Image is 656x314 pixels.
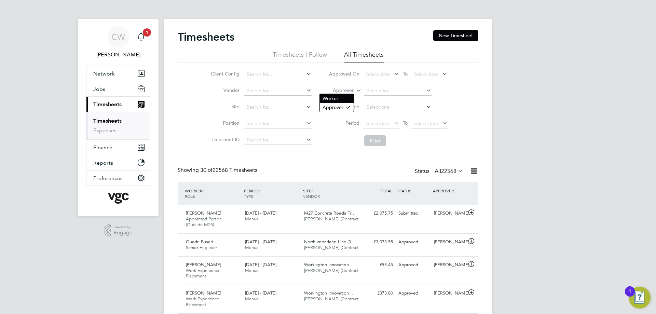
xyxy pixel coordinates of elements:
li: All Timesheets [344,51,384,63]
input: Search for... [244,119,312,128]
label: Period [329,120,359,126]
span: ROLE [185,193,195,199]
div: £373.80 [360,288,396,299]
div: [PERSON_NAME] [431,259,467,271]
div: Submitted [396,208,431,219]
span: Finance [93,144,112,151]
span: 22568 [441,168,456,175]
span: [PERSON_NAME] [186,210,221,216]
input: Search for... [244,86,312,96]
span: Work Experience Placement [186,268,219,279]
span: Workington Innovation… [304,290,353,296]
a: Timesheets [93,118,122,124]
input: Search for... [244,135,312,145]
div: 1 [628,291,631,300]
label: Client Config [209,71,240,77]
li: Timesheets I Follow [273,51,327,63]
button: New Timesheet [433,30,478,41]
li: Worker [320,94,354,103]
h2: Timesheets [178,30,234,44]
span: Work Experience Placement [186,296,219,308]
div: STATUS [396,185,431,197]
span: Manual [245,216,260,222]
button: Reports [86,155,150,170]
span: Reports [93,160,113,166]
a: Powered byEngage [104,224,133,237]
span: Powered by [113,224,133,230]
div: Showing [178,167,259,174]
div: [PERSON_NAME] [431,208,467,219]
span: Network [93,70,115,77]
span: Manual [245,268,260,273]
div: [PERSON_NAME] [431,288,467,299]
span: Select date [413,71,438,77]
span: [PERSON_NAME] (Contract… [304,268,363,273]
span: Senior Engineer [186,245,217,250]
span: 30 of [200,167,213,174]
a: CW[PERSON_NAME] [86,26,150,59]
span: Northumberland Line (3… [304,239,355,245]
input: Search for... [244,103,312,112]
span: Select date [365,120,390,126]
span: Select date [413,120,438,126]
span: [PERSON_NAME] [186,262,221,268]
span: Manual [245,296,260,302]
div: £93.45 [360,259,396,271]
button: Timesheets [86,97,150,112]
span: [PERSON_NAME] (Contract… [304,216,363,222]
label: Position [209,120,240,126]
div: SITE [301,185,360,202]
span: TYPE [244,193,254,199]
div: Approved [396,259,431,271]
span: Timesheets [93,101,122,108]
div: £3,073.55 [360,236,396,248]
input: Search for... [364,86,432,96]
span: Quadri Busari [186,239,213,245]
img: vgcgroup-logo-retina.png [108,193,129,204]
span: [DATE] - [DATE] [245,262,276,268]
span: 22568 Timesheets [200,167,257,174]
button: Network [86,66,150,81]
span: VENDOR [303,193,320,199]
li: Approver [320,103,354,112]
span: CW [111,32,125,41]
label: Timesheet ID [209,136,240,142]
span: To [401,119,410,127]
div: Timesheets [86,112,150,139]
input: Select one [364,103,432,112]
span: [PERSON_NAME] [186,290,221,296]
a: Go to home page [86,193,150,204]
span: [DATE] - [DATE] [245,239,276,245]
span: Workington Innovation… [304,262,353,268]
label: Approved On [329,71,359,77]
span: [DATE] - [DATE] [245,210,276,216]
button: Open Resource Center, 1 new notification [629,287,651,309]
div: APPROVER [431,185,467,197]
nav: Main navigation [78,19,159,216]
span: Engage [113,230,133,236]
span: Select date [365,71,390,77]
span: 1 [143,28,151,37]
a: Expenses [93,127,117,134]
label: Site [209,104,240,110]
div: [PERSON_NAME] [431,236,467,248]
div: £2,075.75 [360,208,396,219]
button: Preferences [86,170,150,186]
span: Manual [245,245,260,250]
span: To [401,69,410,78]
span: Chris Watson [86,51,150,59]
span: / [311,188,313,193]
label: Approver [323,87,354,94]
span: [PERSON_NAME] (Contract… [304,296,363,302]
div: WORKER [183,185,242,202]
button: Finance [86,140,150,155]
div: Approved [396,288,431,299]
input: Search for... [244,70,312,79]
label: All [435,168,463,175]
span: / [202,188,204,193]
span: M27 Concrete Roads Fr… [304,210,356,216]
span: Preferences [93,175,123,181]
div: Approved [396,236,431,248]
span: Jobs [93,86,105,92]
span: Appointed Person (Outside M25) [186,216,222,228]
